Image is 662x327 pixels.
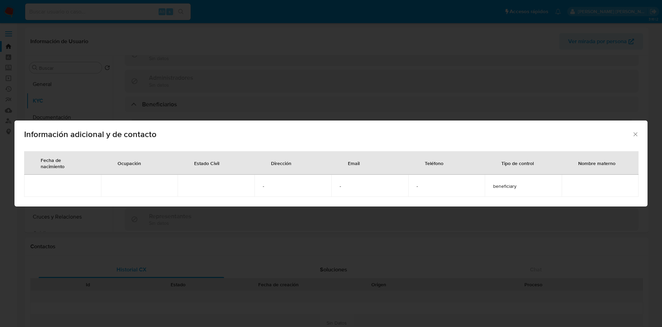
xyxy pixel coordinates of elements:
span: Información adicional y de contacto [24,130,632,138]
span: - [263,183,323,189]
span: - [340,183,400,189]
div: Email [340,155,368,171]
div: Dirección [263,155,300,171]
div: Teléfono [417,155,452,171]
button: Cerrar [632,131,638,137]
div: Nombre materno [570,155,624,171]
div: Ocupación [109,155,149,171]
div: Tipo de control [493,155,542,171]
div: Estado Civil [186,155,228,171]
div: Fecha de nacimiento [32,152,93,174]
span: beneficiary [493,183,553,189]
span: - [417,183,477,189]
